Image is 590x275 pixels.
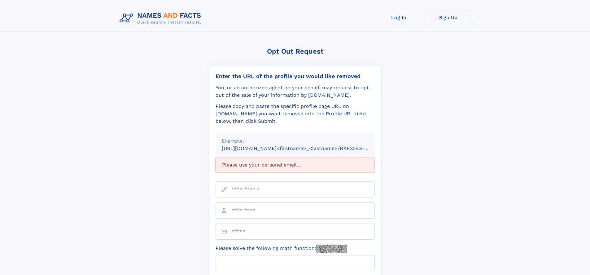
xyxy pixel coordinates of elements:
div: Enter the URL of the profile you would like removed [216,73,375,80]
div: Opt Out Request [209,47,381,55]
label: Please solve the following math function: [216,245,347,253]
img: Logo Names and Facts [117,10,206,27]
div: Please copy and paste the specific profile page URL on [DOMAIN_NAME] you want removed into the Pr... [216,103,375,125]
div: Example: [222,137,369,145]
div: Please use your personal email ... [216,157,375,173]
small: [URL][DOMAIN_NAME]<firstname>_<lastname>/NAF325G-xxxxxxxx [222,145,387,151]
a: Log In [374,10,424,25]
a: Sign Up [424,10,473,25]
div: You, or an authorized agent on your behalf, may request to opt-out of the sale of your informatio... [216,84,375,99]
